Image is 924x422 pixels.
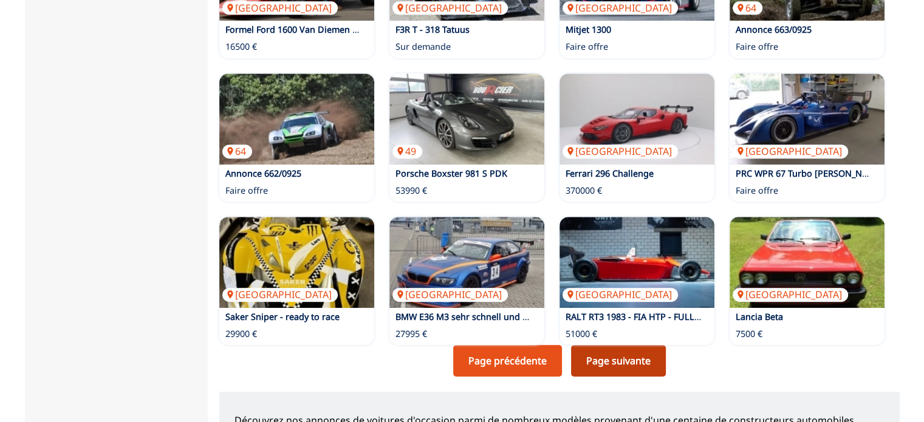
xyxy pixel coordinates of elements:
[566,41,608,53] p: Faire offre
[733,145,848,158] p: [GEOGRAPHIC_DATA]
[736,311,783,322] a: Lancia Beta
[392,288,508,301] p: [GEOGRAPHIC_DATA]
[225,168,301,179] a: Annonce 662/0925
[219,217,374,308] a: Saker Sniper - ready to race[GEOGRAPHIC_DATA]
[566,185,602,197] p: 370000 €
[733,1,762,15] p: 64
[563,288,678,301] p: [GEOGRAPHIC_DATA]
[453,345,562,376] a: Page précédente
[736,41,778,53] p: Faire offre
[222,1,338,15] p: [GEOGRAPHIC_DATA]
[395,168,507,179] a: Porsche Boxster 981 S PDK
[736,185,778,197] p: Faire offre
[222,288,338,301] p: [GEOGRAPHIC_DATA]
[560,217,714,308] a: RALT RT3 1983 - FIA HTP - FULLY REVISED[GEOGRAPHIC_DATA]
[566,328,597,340] p: 51000 €
[563,1,678,15] p: [GEOGRAPHIC_DATA]
[225,311,340,322] a: Saker Sniper - ready to race
[225,41,257,53] p: 16500 €
[733,288,848,301] p: [GEOGRAPHIC_DATA]
[225,24,372,35] a: Formel Ford 1600 Van Diemen 1973
[736,24,812,35] a: Annonce 663/0925
[395,41,451,53] p: Sur demande
[736,328,762,340] p: 7500 €
[395,24,470,35] a: F3R T - 318 Tatuus
[566,168,654,179] a: Ferrari 296 Challenge
[392,1,508,15] p: [GEOGRAPHIC_DATA]
[560,73,714,165] img: Ferrari 296 Challenge
[563,145,678,158] p: [GEOGRAPHIC_DATA]
[395,328,427,340] p: 27995 €
[219,73,374,165] img: Annonce 662/0925
[389,217,544,308] img: BMW E36 M3 sehr schnell und erfolgreich
[730,217,885,308] a: Lancia Beta[GEOGRAPHIC_DATA]
[389,73,544,165] img: Porsche Boxster 981 S PDK
[730,217,885,308] img: Lancia Beta
[730,73,885,165] img: PRC WPR 67 Turbo Lehmann 520PS Carbon Monocoque 2023
[566,24,611,35] a: Mitjet 1300
[730,73,885,165] a: PRC WPR 67 Turbo Lehmann 520PS Carbon Monocoque 2023[GEOGRAPHIC_DATA]
[219,217,374,308] img: Saker Sniper - ready to race
[560,217,714,308] img: RALT RT3 1983 - FIA HTP - FULLY REVISED
[389,217,544,308] a: BMW E36 M3 sehr schnell und erfolgreich[GEOGRAPHIC_DATA]
[395,311,568,322] a: BMW E36 M3 sehr schnell und erfolgreich
[225,328,257,340] p: 29900 €
[566,311,737,322] a: RALT RT3 1983 - FIA HTP - FULLY REVISED
[389,73,544,165] a: Porsche Boxster 981 S PDK49
[571,345,666,376] a: Page suivante
[560,73,714,165] a: Ferrari 296 Challenge[GEOGRAPHIC_DATA]
[222,145,252,158] p: 64
[395,185,427,197] p: 53990 €
[219,73,374,165] a: Annonce 662/092564
[392,145,422,158] p: 49
[225,185,268,197] p: Faire offre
